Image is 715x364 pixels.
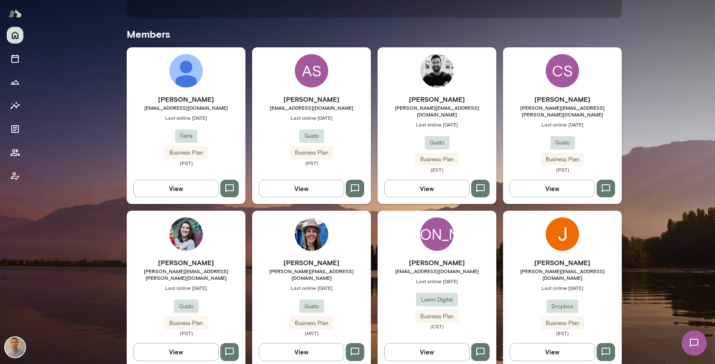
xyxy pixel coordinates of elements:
button: Documents [7,121,23,137]
span: Gusto [174,302,199,311]
span: [PERSON_NAME][EMAIL_ADDRESS][DOMAIN_NAME] [503,268,622,281]
span: (PST) [127,160,245,166]
span: Last online [DATE] [503,121,622,128]
span: [EMAIL_ADDRESS][DOMAIN_NAME] [378,268,496,274]
span: Last online [DATE] [503,284,622,291]
img: Mento [8,5,22,21]
span: (PST) [503,166,622,173]
span: Last online [DATE] [127,114,245,121]
div: AS [295,54,328,88]
button: Sessions [7,50,23,67]
button: View [510,343,595,361]
span: Gusto [425,139,449,147]
button: Members [7,144,23,161]
div: CS [546,54,579,88]
span: Business Plan [541,155,584,164]
button: Growth Plan [7,74,23,90]
img: Chris Lysiuk [420,54,454,88]
div: [PERSON_NAME] [420,217,454,251]
span: [EMAIL_ADDRESS][DOMAIN_NAME] [252,104,371,111]
span: Gusto [299,132,324,140]
h6: [PERSON_NAME] [127,258,245,268]
h6: [PERSON_NAME] [503,94,622,104]
img: Julia Miller [169,217,203,251]
span: Business Plan [541,319,584,328]
span: Business Plan [164,149,208,157]
img: Lauren Blake [169,54,203,88]
span: (EST) [503,330,622,336]
span: Business Plan [415,312,459,321]
span: Business Plan [164,319,208,328]
span: [PERSON_NAME][EMAIL_ADDRESS][DOMAIN_NAME] [252,268,371,281]
h6: [PERSON_NAME] [252,94,371,104]
button: View [259,343,344,361]
h6: [PERSON_NAME] [252,258,371,268]
span: Business Plan [415,155,459,164]
span: [PERSON_NAME][EMAIL_ADDRESS][PERSON_NAME][DOMAIN_NAME] [503,104,622,118]
img: Kevin Au [5,337,25,357]
span: Faire [175,132,197,140]
button: View [133,180,219,197]
button: View [384,343,470,361]
span: [PERSON_NAME][EMAIL_ADDRESS][PERSON_NAME][DOMAIN_NAME] [127,268,245,281]
span: Last online [DATE] [378,121,496,128]
span: (CST) [378,323,496,330]
span: Last online [DATE] [252,114,371,121]
span: Dropbox [546,302,578,311]
h5: Members [127,27,622,41]
span: (MST) [252,330,371,336]
span: Gusto [299,302,324,311]
img: Joanie Martinez [546,217,579,251]
h6: [PERSON_NAME] [378,94,496,104]
span: Business Plan [290,319,333,328]
span: (PST) [252,160,371,166]
button: Home [7,27,23,44]
button: Client app [7,168,23,184]
img: Leah Brite [295,217,328,251]
span: [PERSON_NAME][EMAIL_ADDRESS][DOMAIN_NAME] [378,104,496,118]
button: Insights [7,97,23,114]
span: Lumin Digital [416,296,458,304]
h6: [PERSON_NAME] [127,94,245,104]
h6: [PERSON_NAME] [503,258,622,268]
span: (EST) [378,166,496,173]
h6: [PERSON_NAME] [378,258,496,268]
button: View [133,343,219,361]
button: View [510,180,595,197]
button: View [384,180,470,197]
span: Last online [DATE] [252,284,371,291]
span: [EMAIL_ADDRESS][DOMAIN_NAME] [127,104,245,111]
span: Last online [DATE] [378,278,496,284]
span: (PST) [127,330,245,336]
button: View [259,180,344,197]
span: Business Plan [290,149,333,157]
span: Last online [DATE] [127,284,245,291]
span: Gusto [550,139,575,147]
